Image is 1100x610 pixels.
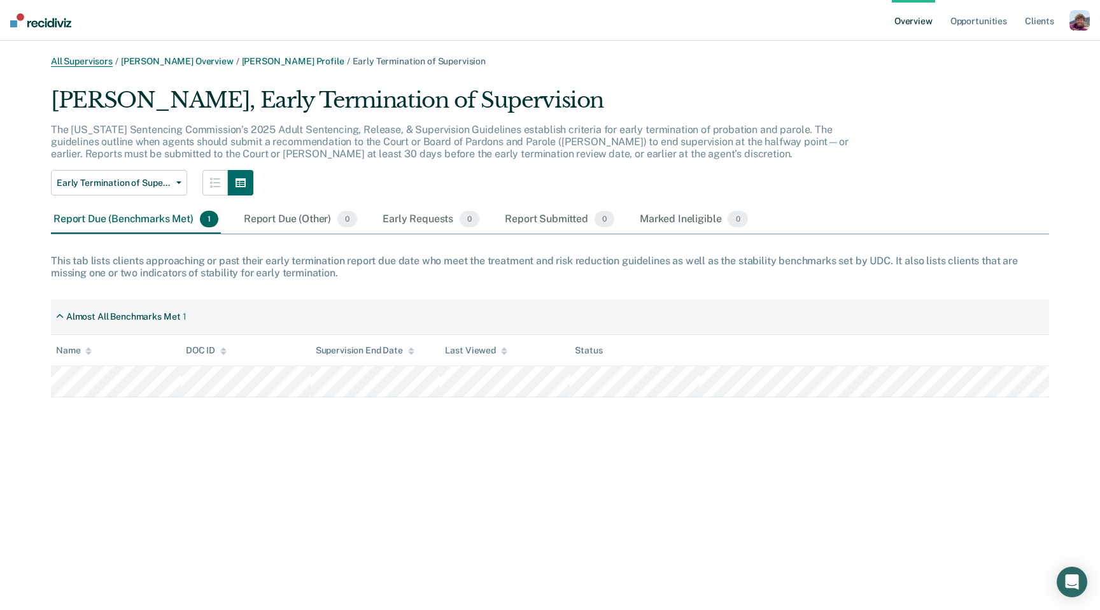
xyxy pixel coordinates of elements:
[51,306,192,327] div: Almost All Benchmarks Met1
[728,211,747,227] span: 0
[445,345,507,356] div: Last Viewed
[460,211,479,227] span: 0
[51,56,113,67] a: All Supervisors
[66,311,181,322] div: Almost All Benchmarks Met
[57,178,171,188] span: Early Termination of Supervision
[575,345,602,356] div: Status
[200,211,218,227] span: 1
[121,56,234,66] a: [PERSON_NAME] Overview
[186,345,227,356] div: DOC ID
[113,56,121,66] span: /
[502,206,617,234] div: Report Submitted0
[51,206,221,234] div: Report Due (Benchmarks Met)1
[10,13,71,27] img: Recidiviz
[316,345,414,356] div: Supervision End Date
[51,255,1049,279] div: This tab lists clients approaching or past their early termination report due date who meet the t...
[183,311,187,322] div: 1
[51,87,876,124] div: [PERSON_NAME], Early Termination of Supervision
[353,56,486,66] span: Early Termination of Supervision
[234,56,242,66] span: /
[51,124,849,160] p: The [US_STATE] Sentencing Commission’s 2025 Adult Sentencing, Release, & Supervision Guidelines e...
[56,345,92,356] div: Name
[51,170,187,195] button: Early Termination of Supervision
[595,211,614,227] span: 0
[242,56,344,66] a: [PERSON_NAME] Profile
[344,56,353,66] span: /
[337,211,357,227] span: 0
[1057,567,1087,597] div: Open Intercom Messenger
[380,206,482,234] div: Early Requests0
[637,206,751,234] div: Marked Ineligible0
[241,206,360,234] div: Report Due (Other)0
